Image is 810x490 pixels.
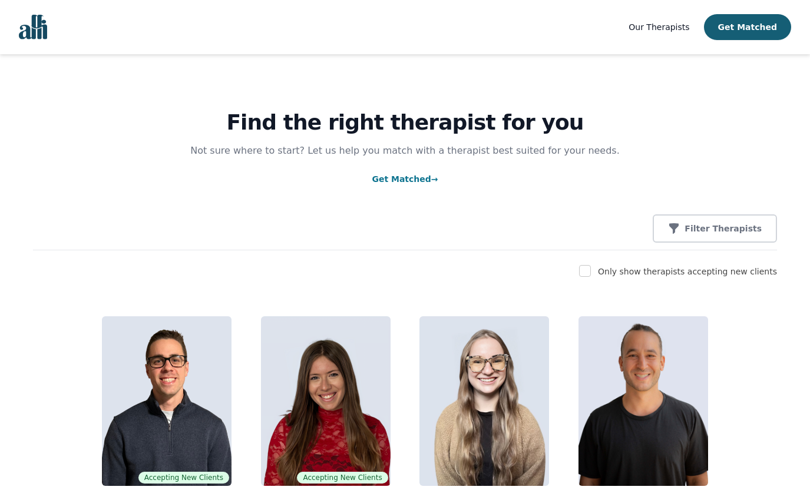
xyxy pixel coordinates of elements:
img: Ethan_Braun [102,316,232,486]
button: Filter Therapists [653,214,777,243]
span: Our Therapists [629,22,689,32]
img: alli logo [19,15,47,39]
img: Alisha_Levine [261,316,391,486]
p: Not sure where to start? Let us help you match with a therapist best suited for your needs. [179,144,632,158]
p: Filter Therapists [685,223,762,234]
img: Faith_Woodley [419,316,549,486]
label: Only show therapists accepting new clients [598,267,777,276]
h1: Find the right therapist for you [33,111,777,134]
a: Get Matched [372,174,438,184]
img: Kavon_Banejad [578,316,708,486]
span: Accepting New Clients [138,472,229,484]
button: Get Matched [704,14,791,40]
a: Our Therapists [629,20,689,34]
span: → [431,174,438,184]
span: Accepting New Clients [297,472,388,484]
